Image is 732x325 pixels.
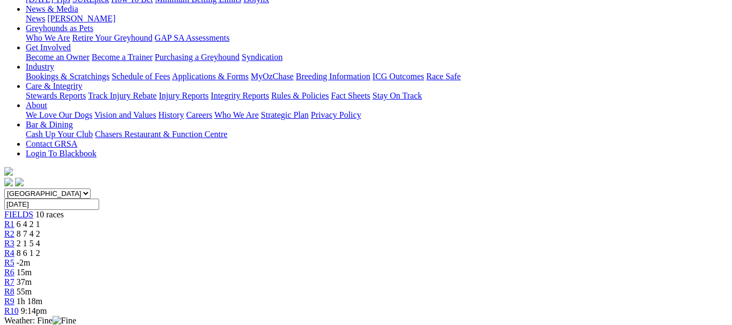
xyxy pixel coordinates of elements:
a: GAP SA Assessments [155,33,230,42]
a: R4 [4,248,14,258]
span: 6 4 2 1 [17,220,40,229]
a: Rules & Policies [271,91,329,100]
a: Vision and Values [94,110,156,119]
a: We Love Our Dogs [26,110,92,119]
a: Applications & Forms [172,72,249,81]
a: History [158,110,184,119]
a: R3 [4,239,14,248]
div: News & Media [26,14,720,24]
img: logo-grsa-white.png [4,167,13,176]
a: Purchasing a Greyhound [155,52,240,62]
a: R9 [4,297,14,306]
a: MyOzChase [251,72,294,81]
a: Contact GRSA [26,139,77,148]
a: Who We Are [26,33,70,42]
a: Retire Your Greyhound [72,33,153,42]
a: Get Involved [26,43,71,52]
span: -2m [17,258,31,267]
a: Bookings & Scratchings [26,72,109,81]
span: 9:14pm [21,306,47,315]
a: R7 [4,277,14,286]
a: R2 [4,229,14,238]
a: Cash Up Your Club [26,130,93,139]
a: R10 [4,306,19,315]
div: Bar & Dining [26,130,720,139]
a: Injury Reports [159,91,208,100]
a: Privacy Policy [311,110,361,119]
span: 8 7 4 2 [17,229,40,238]
div: Care & Integrity [26,91,720,101]
input: Select date [4,199,99,210]
a: Stewards Reports [26,91,86,100]
a: Integrity Reports [211,91,269,100]
a: Chasers Restaurant & Function Centre [95,130,227,139]
a: Become a Trainer [92,52,153,62]
img: facebook.svg [4,178,13,186]
a: R5 [4,258,14,267]
a: Fact Sheets [331,91,370,100]
a: News [26,14,45,23]
a: Breeding Information [296,72,370,81]
div: Greyhounds as Pets [26,33,720,43]
a: Greyhounds as Pets [26,24,93,33]
a: FIELDS [4,210,33,219]
a: Bar & Dining [26,120,73,129]
a: Syndication [242,52,282,62]
a: About [26,101,47,110]
span: 1h 18m [17,297,42,306]
img: twitter.svg [15,178,24,186]
span: 10 races [35,210,64,219]
a: ICG Outcomes [372,72,424,81]
a: Careers [186,110,212,119]
a: Stay On Track [372,91,422,100]
a: R6 [4,268,14,277]
a: Track Injury Rebate [88,91,156,100]
a: Who We Are [214,110,259,119]
a: Industry [26,62,54,71]
a: Care & Integrity [26,81,83,90]
a: Schedule of Fees [111,72,170,81]
a: [PERSON_NAME] [47,14,115,23]
span: Weather: Fine [4,316,76,325]
span: 37m [17,277,32,286]
a: Race Safe [426,72,460,81]
div: Get Involved [26,52,720,62]
a: R1 [4,220,14,229]
div: Industry [26,72,720,81]
span: 8 6 1 2 [17,248,40,258]
span: 55m [17,287,32,296]
a: Login To Blackbook [26,149,96,158]
div: About [26,110,720,120]
a: Become an Owner [26,52,89,62]
a: Strategic Plan [261,110,309,119]
a: R8 [4,287,14,296]
span: 2 1 5 4 [17,239,40,248]
span: 15m [17,268,32,277]
a: News & Media [26,4,78,13]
